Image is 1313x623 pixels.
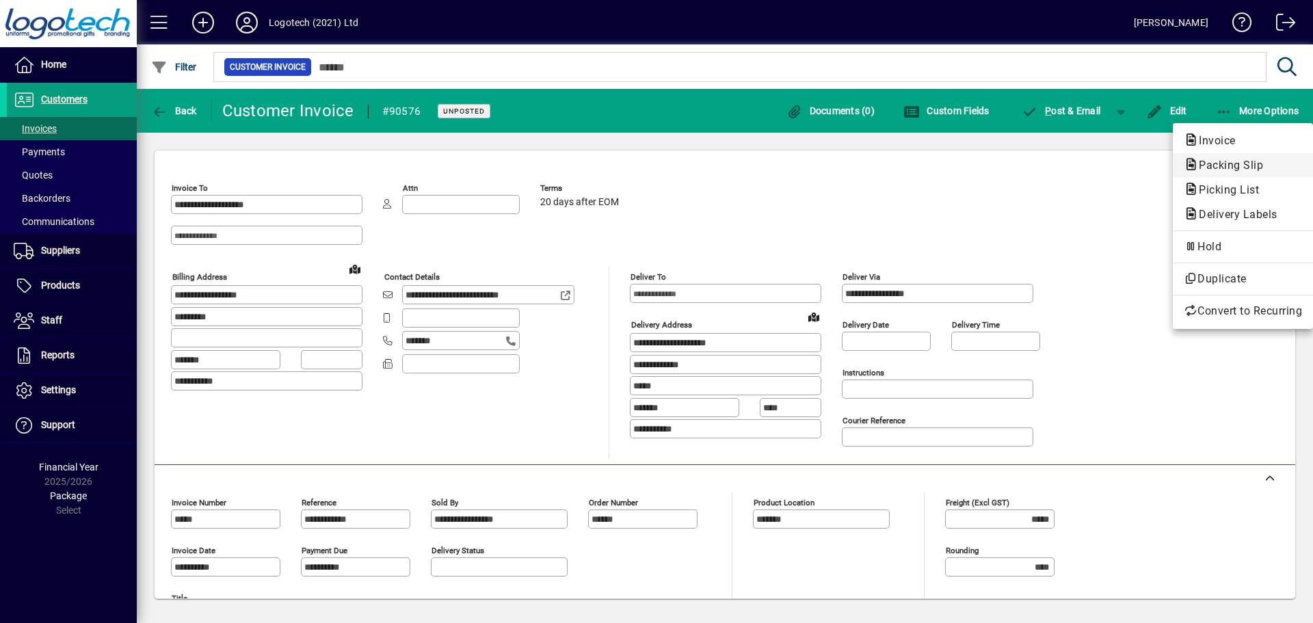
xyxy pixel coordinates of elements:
[1184,303,1302,319] span: Convert to Recurring
[1184,208,1284,221] span: Delivery Labels
[1184,159,1270,172] span: Packing Slip
[1184,183,1266,196] span: Picking List
[1184,134,1243,147] span: Invoice
[1184,239,1302,255] span: Hold
[1184,271,1302,287] span: Duplicate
